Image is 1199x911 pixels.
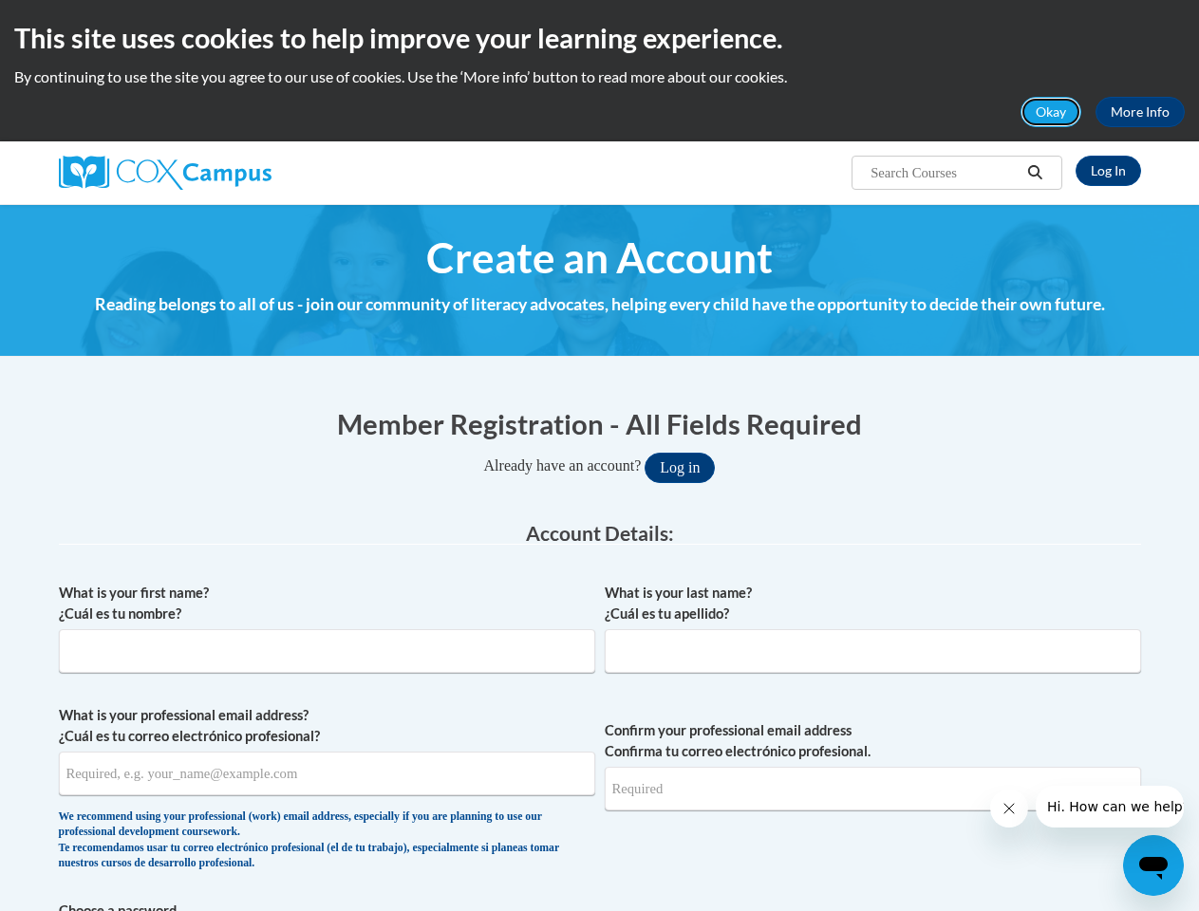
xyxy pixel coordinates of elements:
iframe: Message from company [1036,786,1184,827]
iframe: Close message [990,790,1028,827]
a: Log In [1076,156,1141,186]
button: Log in [645,453,715,483]
a: More Info [1096,97,1185,127]
input: Search Courses [869,161,1021,184]
label: Confirm your professional email address Confirma tu correo electrónico profesional. [605,720,1141,762]
label: What is your last name? ¿Cuál es tu apellido? [605,583,1141,624]
p: By continuing to use the site you agree to our use of cookies. Use the ‘More info’ button to read... [14,66,1185,87]
div: We recommend using your professional (work) email address, especially if you are planning to use ... [59,809,595,872]
input: Metadata input [605,629,1141,673]
span: Already have an account? [484,457,642,474]
h1: Member Registration - All Fields Required [59,404,1141,443]
iframe: Button to launch messaging window [1123,835,1184,896]
label: What is your professional email address? ¿Cuál es tu correo electrónico profesional? [59,705,595,747]
h4: Reading belongs to all of us - join our community of literacy advocates, helping every child have... [59,292,1141,317]
button: Okay [1021,97,1081,127]
label: What is your first name? ¿Cuál es tu nombre? [59,583,595,624]
img: Cox Campus [59,156,272,190]
span: Create an Account [426,232,773,283]
h2: This site uses cookies to help improve your learning experience. [14,19,1185,57]
span: Account Details: [526,521,674,545]
input: Required [605,767,1141,810]
input: Metadata input [59,629,595,673]
input: Metadata input [59,752,595,795]
button: Search [1021,161,1049,184]
span: Hi. How can we help? [11,13,154,28]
